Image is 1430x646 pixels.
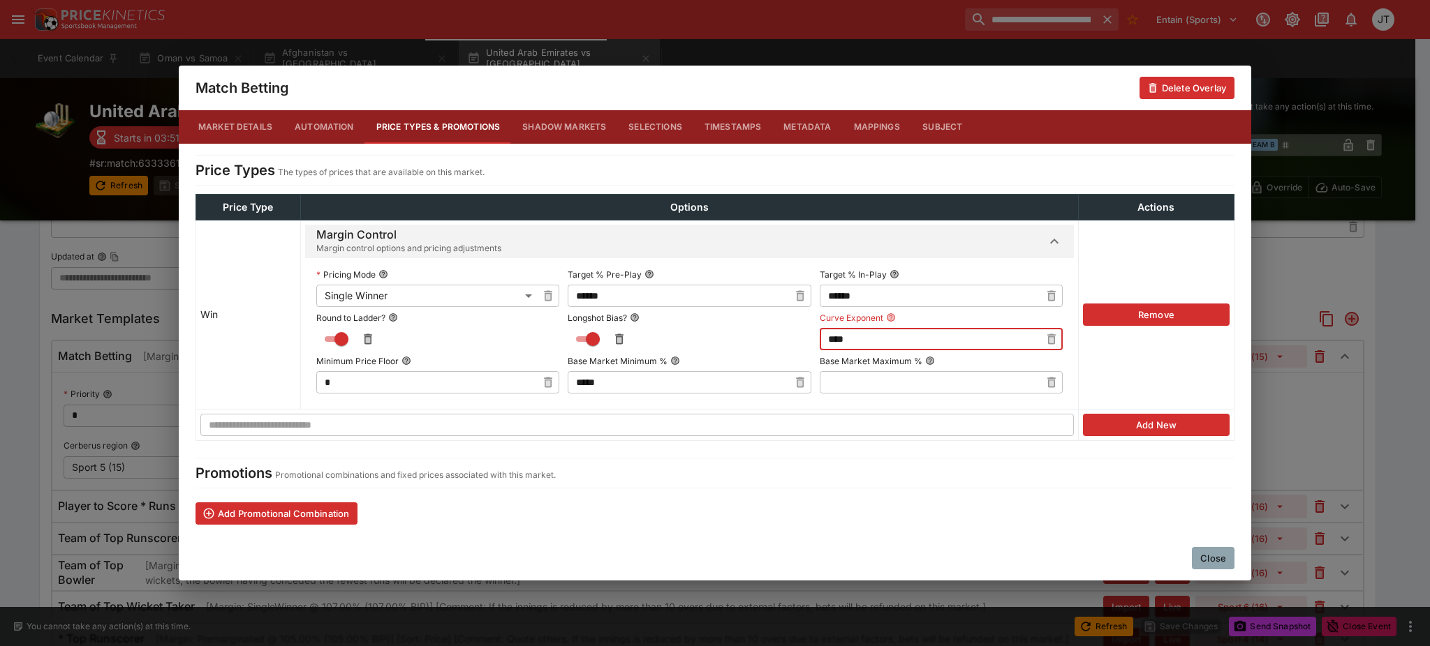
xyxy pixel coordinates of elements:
[401,356,411,366] button: Minimum Price Floor
[911,110,974,144] button: Subject
[316,269,376,280] p: Pricing Mode
[843,110,911,144] button: Mappings
[316,227,501,242] h6: Margin Control
[196,79,289,97] h4: Match Betting
[820,355,922,367] p: Base Market Maximum %
[568,312,627,324] p: Longshot Bias?
[1083,303,1230,326] button: Remove
[196,161,275,179] h4: Price Types
[196,502,357,525] button: Add Promotional Combination
[925,356,935,366] button: Base Market Maximum %
[305,225,1074,259] button: Margin Control Margin control options and pricing adjustments
[617,110,693,144] button: Selections
[365,110,512,144] button: Price Types & Promotions
[278,165,485,179] p: The types of prices that are available on this market.
[1140,77,1234,99] button: Delete Overlay
[196,220,301,410] td: Win
[196,194,301,220] th: Price Type
[890,269,899,279] button: Target % In-Play
[886,313,896,322] button: Curve Exponent
[568,269,642,280] p: Target % Pre-Play
[1192,547,1234,569] button: Close
[316,312,385,324] p: Round to Ladder?
[283,110,365,144] button: Automation
[316,285,537,307] div: Single Winner
[670,356,680,366] button: Base Market Minimum %
[196,464,272,482] h4: Promotions
[511,110,617,144] button: Shadow Markets
[568,355,668,367] p: Base Market Minimum %
[316,241,501,255] span: Margin control options and pricing adjustments
[388,313,398,322] button: Round to Ladder?
[772,110,842,144] button: Metadata
[693,110,773,144] button: Timestamps
[630,313,640,322] button: Longshot Bias?
[820,269,887,280] p: Target % In-Play
[275,468,556,482] p: Promotional combinations and fixed prices associated with this market.
[820,312,883,324] p: Curve Exponent
[1078,194,1234,220] th: Actions
[1083,414,1230,436] button: Add New
[378,269,388,279] button: Pricing Mode
[644,269,654,279] button: Target % Pre-Play
[316,355,399,367] p: Minimum Price Floor
[300,194,1078,220] th: Options
[187,110,283,144] button: Market Details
